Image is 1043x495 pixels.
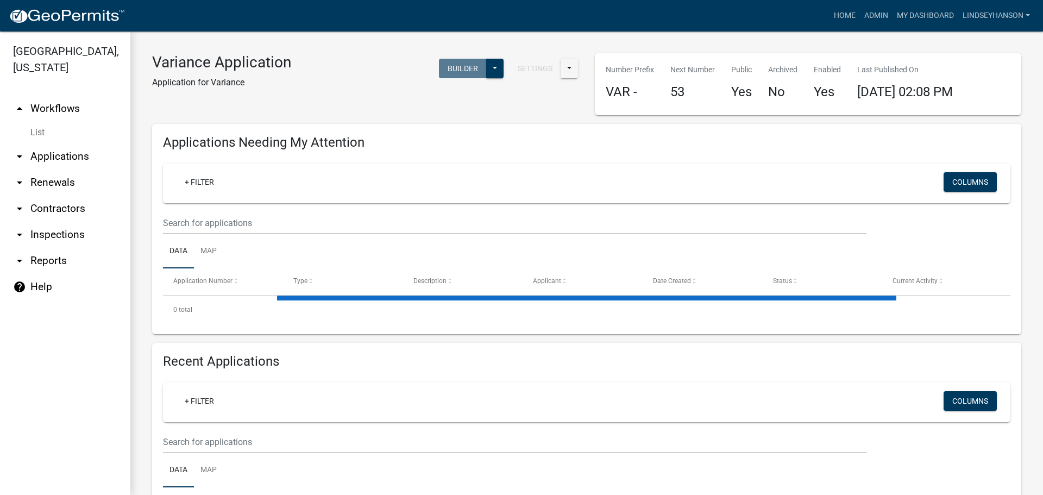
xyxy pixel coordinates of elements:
span: Date Created [653,277,691,285]
a: Map [194,453,223,488]
p: Last Published On [857,64,953,76]
button: Builder [439,59,487,78]
span: Current Activity [893,277,938,285]
input: Search for applications [163,431,866,453]
datatable-header-cell: Type [283,268,403,295]
button: Settings [509,59,561,78]
a: + Filter [176,172,223,192]
datatable-header-cell: Description [403,268,523,295]
h4: Recent Applications [163,354,1010,369]
a: + Filter [176,391,223,411]
datatable-header-cell: Date Created [643,268,763,295]
input: Search for applications [163,212,866,234]
p: Enabled [814,64,841,76]
p: Application for Variance [152,76,291,89]
span: Applicant [533,277,561,285]
h4: Applications Needing My Attention [163,135,1010,151]
a: Data [163,234,194,269]
p: Archived [768,64,797,76]
i: help [13,280,26,293]
button: Columns [944,172,997,192]
i: arrow_drop_down [13,150,26,163]
span: [DATE] 02:08 PM [857,84,953,99]
i: arrow_drop_down [13,176,26,189]
p: Public [731,64,752,76]
div: 0 total [163,296,1010,323]
a: Admin [860,5,893,26]
a: Data [163,453,194,488]
h4: VAR - [606,84,654,100]
datatable-header-cell: Application Number [163,268,283,295]
i: arrow_drop_down [13,202,26,215]
span: Application Number [173,277,233,285]
h4: No [768,84,797,100]
a: Map [194,234,223,269]
i: arrow_drop_down [13,228,26,241]
p: Number Prefix [606,64,654,76]
a: Home [830,5,860,26]
p: Next Number [670,64,715,76]
button: Columns [944,391,997,411]
datatable-header-cell: Current Activity [882,268,1002,295]
h4: 53 [670,84,715,100]
i: arrow_drop_down [13,254,26,267]
h4: Yes [814,84,841,100]
datatable-header-cell: Status [763,268,883,295]
h3: Variance Application [152,53,291,72]
a: My Dashboard [893,5,958,26]
span: Status [773,277,792,285]
a: Lindseyhanson [958,5,1034,26]
span: Description [413,277,447,285]
h4: Yes [731,84,752,100]
span: Type [293,277,307,285]
datatable-header-cell: Applicant [523,268,643,295]
i: arrow_drop_up [13,102,26,115]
